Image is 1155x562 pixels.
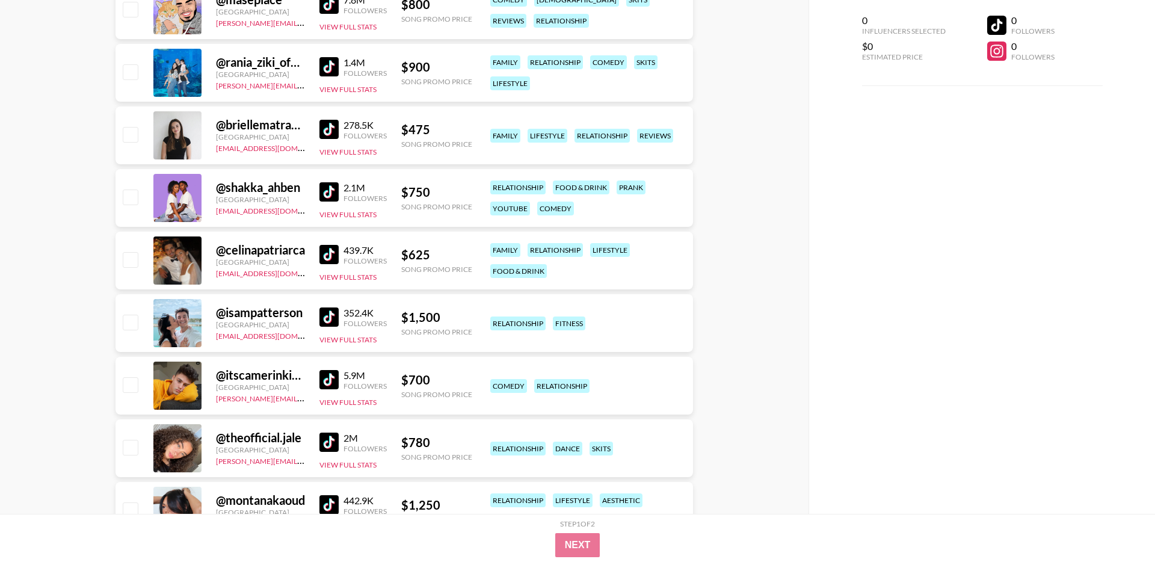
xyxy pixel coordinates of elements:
[490,76,530,90] div: lifestyle
[216,508,305,517] div: [GEOGRAPHIC_DATA]
[617,181,645,194] div: prank
[216,305,305,320] div: @ isampatterson
[319,120,339,139] img: TikTok
[401,140,472,149] div: Song Promo Price
[534,14,589,28] div: relationship
[490,243,520,257] div: family
[490,181,546,194] div: relationship
[343,194,387,203] div: Followers
[401,390,472,399] div: Song Promo Price
[319,433,339,452] img: TikTok
[216,141,337,153] a: [EMAIL_ADDRESS][DOMAIN_NAME]
[319,210,377,219] button: View Full Stats
[401,327,472,336] div: Song Promo Price
[590,442,613,455] div: skits
[490,493,546,507] div: relationship
[553,493,593,507] div: lifestyle
[401,122,472,137] div: $ 475
[319,147,377,156] button: View Full Stats
[319,245,339,264] img: TikTok
[343,319,387,328] div: Followers
[401,14,472,23] div: Song Promo Price
[490,14,526,28] div: reviews
[401,265,472,274] div: Song Promo Price
[490,55,520,69] div: family
[343,432,387,444] div: 2M
[634,55,658,69] div: skits
[343,6,387,15] div: Followers
[216,16,394,28] a: [PERSON_NAME][EMAIL_ADDRESS][DOMAIN_NAME]
[216,70,305,79] div: [GEOGRAPHIC_DATA]
[343,119,387,131] div: 278.5K
[216,132,305,141] div: [GEOGRAPHIC_DATA]
[401,498,472,513] div: $ 1,250
[590,55,627,69] div: comedy
[216,117,305,132] div: @ briellematranga_
[534,379,590,393] div: relationship
[216,267,337,278] a: [EMAIL_ADDRESS][DOMAIN_NAME]
[216,430,305,445] div: @ theofficial.jale
[528,129,567,143] div: lifestyle
[319,273,377,282] button: View Full Stats
[343,307,387,319] div: 352.4K
[343,69,387,78] div: Followers
[319,495,339,514] img: TikTok
[862,52,946,61] div: Estimated Price
[1011,40,1055,52] div: 0
[528,55,583,69] div: relationship
[216,320,305,329] div: [GEOGRAPHIC_DATA]
[343,244,387,256] div: 439.7K
[343,57,387,69] div: 1.4M
[216,445,305,454] div: [GEOGRAPHIC_DATA]
[216,195,305,204] div: [GEOGRAPHIC_DATA]
[862,14,946,26] div: 0
[216,258,305,267] div: [GEOGRAPHIC_DATA]
[319,398,377,407] button: View Full Stats
[574,129,630,143] div: relationship
[401,185,472,200] div: $ 750
[553,442,582,455] div: dance
[216,204,337,215] a: [EMAIL_ADDRESS][DOMAIN_NAME]
[343,381,387,391] div: Followers
[560,519,595,528] div: Step 1 of 2
[537,202,574,215] div: comedy
[490,202,530,215] div: youtube
[553,317,585,330] div: fitness
[319,22,377,31] button: View Full Stats
[401,372,472,388] div: $ 700
[1011,52,1055,61] div: Followers
[216,454,394,466] a: [PERSON_NAME][EMAIL_ADDRESS][DOMAIN_NAME]
[490,129,520,143] div: family
[319,307,339,327] img: TikTok
[490,264,547,278] div: food & drink
[1011,14,1055,26] div: 0
[343,131,387,140] div: Followers
[216,329,337,341] a: [EMAIL_ADDRESS][DOMAIN_NAME]
[343,444,387,453] div: Followers
[590,243,630,257] div: lifestyle
[401,310,472,325] div: $ 1,500
[401,247,472,262] div: $ 625
[216,493,305,508] div: @ montanakaoud
[343,369,387,381] div: 5.9M
[216,368,305,383] div: @ itscamerinkindle
[216,180,305,195] div: @ shakka_ahben
[343,495,387,507] div: 442.9K
[600,493,642,507] div: aesthetic
[216,79,394,90] a: [PERSON_NAME][EMAIL_ADDRESS][DOMAIN_NAME]
[343,256,387,265] div: Followers
[216,55,305,70] div: @ rania_ziki_official
[216,392,394,403] a: [PERSON_NAME][EMAIL_ADDRESS][DOMAIN_NAME]
[637,129,673,143] div: reviews
[319,460,377,469] button: View Full Stats
[216,242,305,258] div: @ celinapatriarca
[1095,502,1141,548] iframe: Drift Widget Chat Controller
[319,57,339,76] img: TikTok
[401,435,472,450] div: $ 780
[528,243,583,257] div: relationship
[862,40,946,52] div: $0
[343,507,387,516] div: Followers
[553,181,609,194] div: food & drink
[343,182,387,194] div: 2.1M
[216,7,305,16] div: [GEOGRAPHIC_DATA]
